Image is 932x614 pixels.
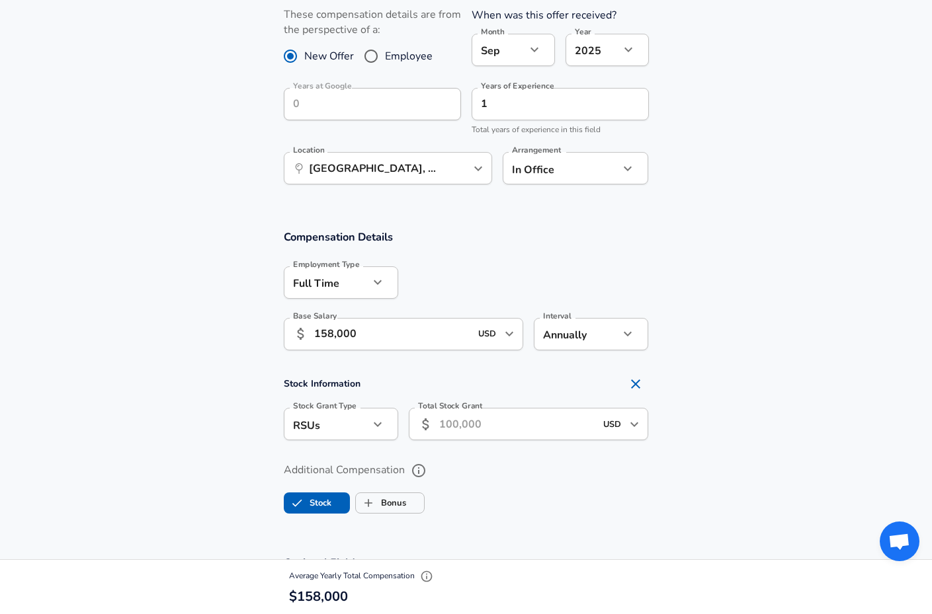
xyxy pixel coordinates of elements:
label: Arrangement [512,146,561,154]
label: Location [293,146,324,154]
span: Employee [385,48,433,64]
label: These compensation details are from the perspective of a: [284,7,461,38]
h4: Stock Information [284,371,649,397]
h3: Compensation Details [284,229,649,245]
button: BonusBonus [355,492,425,514]
span: Bonus [356,490,381,516]
button: Open [625,415,644,434]
label: When was this offer received? [472,8,616,22]
label: Interval [543,312,572,320]
button: Remove Section [622,371,649,397]
button: Open [469,159,487,178]
label: Total Stock Grant [418,402,483,410]
span: Total years of experience in this field [472,124,601,135]
div: Annually [534,318,619,350]
input: 7 [472,88,620,120]
button: Open [500,325,519,343]
label: Years of Experience [481,82,554,90]
span: New Offer [304,48,354,64]
label: Additional Compensation [284,459,649,482]
input: USD [599,414,626,434]
label: Employment Type [293,260,360,268]
div: 2025 [566,34,620,66]
span: Stock [284,490,310,516]
button: Explain Total Compensation [417,566,437,586]
label: Base Salary [293,312,337,320]
input: 0 [284,88,432,120]
label: Year [575,28,591,36]
div: Sep [472,34,526,66]
label: Month [481,28,504,36]
div: In Office [503,152,600,184]
input: 100,000 [439,408,596,440]
label: Years at Google [293,82,352,90]
span: Average Yearly Total Compensation [289,570,437,581]
input: 100,000 [314,318,471,350]
h3: Optional Fields [284,555,649,570]
button: help [407,459,430,482]
button: StockStock [284,492,350,514]
div: Full Time [284,266,369,299]
div: Open chat [880,521,919,561]
input: USD [474,324,501,344]
label: Stock Grant Type [293,402,357,410]
div: RSUs [284,408,369,440]
label: Stock [284,490,331,516]
label: Bonus [356,490,406,516]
